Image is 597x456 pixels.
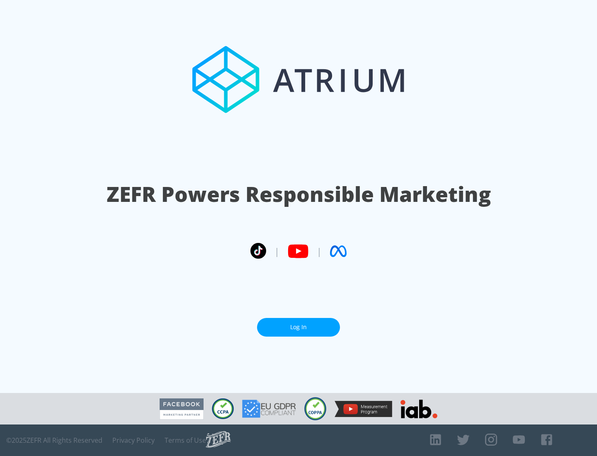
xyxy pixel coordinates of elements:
img: IAB [400,400,437,418]
h1: ZEFR Powers Responsible Marketing [107,180,491,209]
img: YouTube Measurement Program [335,401,392,417]
span: © 2025 ZEFR All Rights Reserved [6,436,102,444]
a: Terms of Use [165,436,206,444]
span: | [317,245,322,257]
a: Log In [257,318,340,337]
img: Facebook Marketing Partner [160,398,204,420]
span: | [274,245,279,257]
img: COPPA Compliant [304,397,326,420]
a: Privacy Policy [112,436,155,444]
img: GDPR Compliant [242,400,296,418]
img: CCPA Compliant [212,398,234,419]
